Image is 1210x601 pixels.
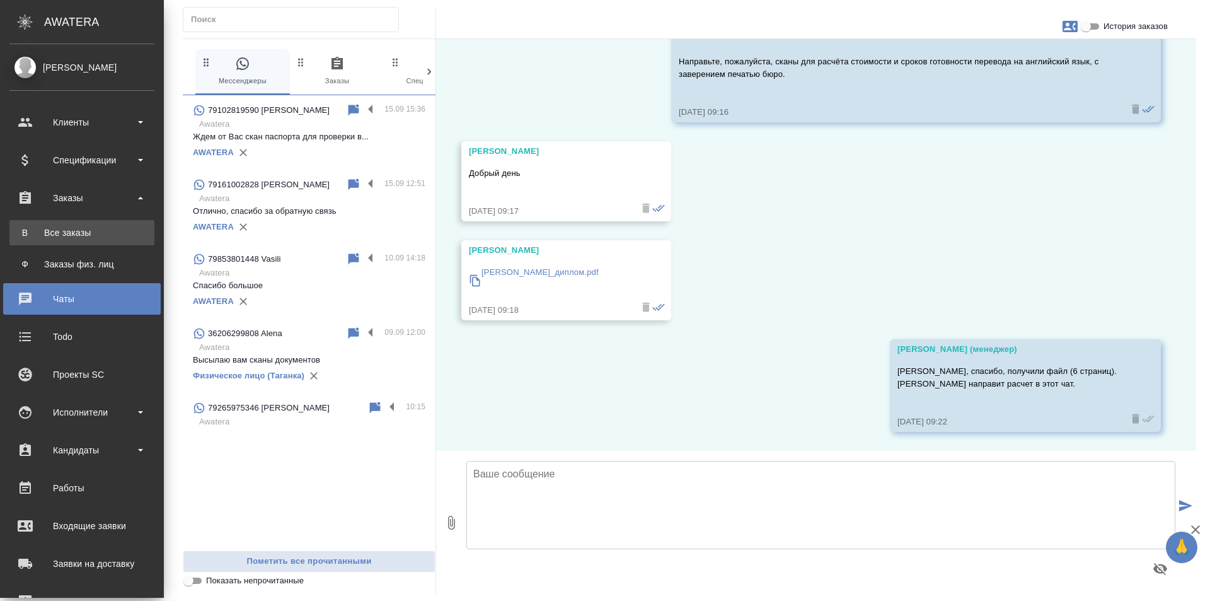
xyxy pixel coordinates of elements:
p: 10:15 [406,400,425,413]
div: 79102819590 [PERSON_NAME]15.09 15:36AwateraЖдем от Вас скан паспорта для проверки в...AWATERA [183,95,435,170]
p: 10.09 14:18 [384,252,425,264]
svg: Зажми и перетащи, чтобы поменять порядок вкладок [295,56,307,68]
p: Awatera [199,341,425,354]
div: 79853801448 Vasili10.09 14:18AwateraСпасибо большоеAWATERA [183,244,435,318]
p: 15.09 12:51 [384,177,425,190]
div: Пометить непрочитанным [346,326,361,341]
div: Проекты SC [9,365,154,384]
button: Пометить все прочитанными [183,551,435,573]
p: Высылаю вам сканы документов [193,354,425,366]
div: Работы [9,479,154,498]
span: Пометить все прочитанными [190,554,429,569]
button: Заявки [1055,11,1085,42]
button: Удалить привязку [234,292,253,311]
a: Todo [3,321,161,353]
div: Исполнители [9,403,154,422]
p: Awatera [199,267,425,279]
p: Awatera [199,192,425,205]
div: 36206299808 Alena09.09 12:00AwateraВысылаю вам сканы документовФизическое лицо (Таганка) [183,318,435,393]
p: Отлично, спасибо за обратную связь [193,205,425,218]
div: [DATE] 09:22 [897,416,1117,428]
div: 79265975346 [PERSON_NAME]10:15Awatera [183,393,435,448]
span: 🙏 [1171,534,1192,561]
div: [PERSON_NAME] [469,244,627,257]
p: 79161002828 [PERSON_NAME] [208,178,330,191]
p: 15.09 15:36 [384,103,425,115]
a: ВВсе заказы [9,220,154,245]
div: Чаты [9,289,154,308]
div: Спецификации [9,151,154,170]
button: Предпросмотр [1145,554,1175,584]
div: Заявки на доставку [9,554,154,573]
a: Заявки на доставку [3,548,161,580]
a: ФЗаказы физ. лиц [9,252,154,277]
p: 09.09 12:00 [384,326,425,339]
div: Todo [9,327,154,346]
span: История заказов [1103,20,1168,33]
div: Кандидаты [9,441,154,460]
a: [PERSON_NAME]_диплом.pdf [469,263,627,298]
a: AWATERA [193,222,234,231]
p: [PERSON_NAME]_диплом.pdf [481,266,599,279]
button: 🙏 [1166,532,1197,563]
div: Заказы [9,189,154,207]
div: [DATE] 09:18 [469,304,627,317]
a: Работы [3,472,161,504]
div: [DATE] 09:16 [679,106,1117,119]
p: Awatera [199,416,425,428]
span: Показать непрочитанные [206,575,304,587]
a: Входящие заявки [3,510,161,542]
svg: Зажми и перетащи, чтобы поменять порядок вкладок [389,56,401,68]
a: Проекты SC [3,359,161,390]
div: Заказы физ. лиц [16,258,148,271]
div: [PERSON_NAME] (менеджер) [897,343,1117,356]
span: Заказы [295,56,379,87]
div: 79161002828 [PERSON_NAME]15.09 12:51AwateraОтлично, спасибо за обратную связьAWATERA [183,170,435,244]
p: 36206299808 Alena [208,327,282,340]
a: Чаты [3,283,161,315]
p: Направьте, пожалуйста, сканы для расчёта стоимости и сроков готовности перевода на английский язы... [679,55,1117,81]
p: Добрый день [469,167,627,180]
p: Awatera [199,118,425,131]
p: Ждем от Вас скан паспорта для проверки в... [193,131,425,143]
div: Пометить непрочитанным [346,103,361,118]
button: Удалить привязку [304,366,323,385]
a: AWATERA [193,148,234,157]
p: [PERSON_NAME], спасибо, получили файл (6 страниц). [PERSON_NAME] направит расчет в этот чат. [897,365,1117,390]
p: 79265975346 [PERSON_NAME] [208,402,330,414]
div: Все заказы [16,226,148,239]
span: Спецификации [389,56,474,87]
div: AWATERA [44,9,164,35]
a: AWATERA [193,296,234,306]
span: Мессенджеры [200,56,285,87]
div: Клиенты [9,113,154,132]
div: [DATE] 09:17 [469,205,627,218]
div: Входящие заявки [9,516,154,535]
p: 79853801448 Vasili [208,253,280,265]
input: Поиск [191,11,398,28]
div: [PERSON_NAME] [9,61,154,74]
div: [PERSON_NAME] [469,145,627,158]
svg: Зажми и перетащи, чтобы поменять порядок вкладок [200,56,212,68]
div: Пометить непрочитанным [346,252,361,267]
a: Физическое лицо (Таганка) [193,371,304,380]
p: 79102819590 [PERSON_NAME] [208,104,330,117]
p: Спасибо большое [193,279,425,292]
div: Пометить непрочитанным [367,400,383,416]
